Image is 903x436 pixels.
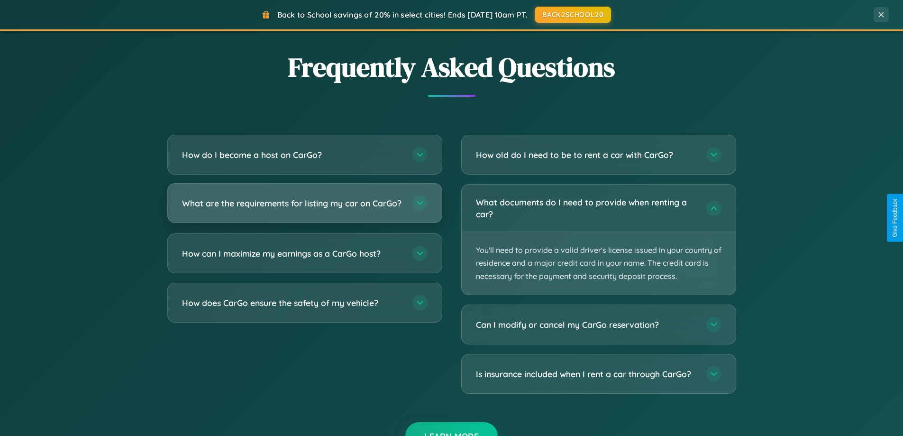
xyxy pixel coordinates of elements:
p: You'll need to provide a valid driver's license issued in your country of residence and a major c... [462,232,736,295]
h3: How do I become a host on CarGo? [182,149,403,161]
h2: Frequently Asked Questions [167,49,736,85]
h3: How does CarGo ensure the safety of my vehicle? [182,297,403,309]
h3: Is insurance included when I rent a car through CarGo? [476,368,697,380]
div: Give Feedback [892,199,898,237]
h3: What documents do I need to provide when renting a car? [476,196,697,220]
h3: What are the requirements for listing my car on CarGo? [182,197,403,209]
h3: Can I modify or cancel my CarGo reservation? [476,319,697,331]
h3: How can I maximize my earnings as a CarGo host? [182,248,403,260]
span: Back to School savings of 20% in select cities! Ends [DATE] 10am PT. [277,10,528,19]
button: BACK2SCHOOL20 [535,7,611,23]
h3: How old do I need to be to rent a car with CarGo? [476,149,697,161]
